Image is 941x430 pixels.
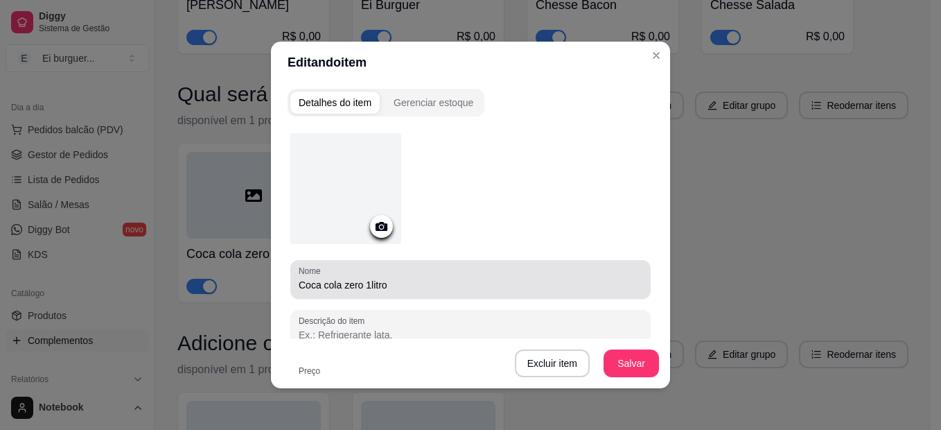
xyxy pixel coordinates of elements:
label: Nome [299,265,326,277]
button: Excluir item [515,350,590,377]
div: Detalhes do item [299,96,371,110]
input: Nome [299,278,642,292]
div: Gerenciar estoque [394,96,473,110]
button: Close [645,44,667,67]
input: Descrição do item [299,328,642,342]
div: complement-group [288,89,484,117]
label: Descrição do item [299,315,369,327]
label: Preço [299,365,325,377]
button: Salvar [604,350,659,377]
header: Editando item [271,42,670,83]
div: complement-group [288,89,653,117]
